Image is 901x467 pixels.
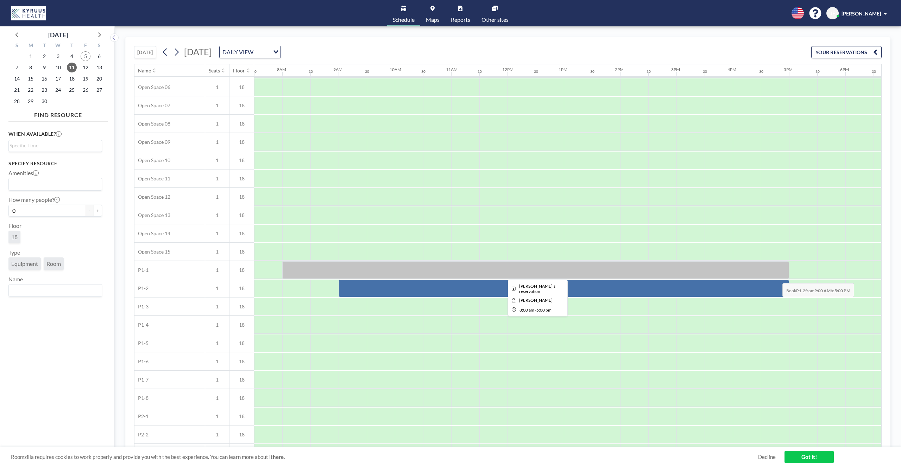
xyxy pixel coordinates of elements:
[273,454,285,460] a: here.
[81,74,90,84] span: Friday, September 19, 2025
[12,74,22,84] span: Sunday, September 14, 2025
[11,454,758,460] span: Roomzilla requires cookies to work properly and provide you with the best experience. You can lea...
[535,307,536,313] span: -
[134,175,170,182] span: Open Space 11
[26,63,36,72] span: Monday, September 8, 2025
[256,47,269,57] input: Search for option
[451,17,470,23] span: Reports
[184,46,212,57] span: [DATE]
[229,267,254,273] span: 18
[209,68,220,74] div: Seats
[365,69,369,74] div: 30
[134,395,149,401] span: P1-8
[134,102,170,109] span: Open Space 07
[229,230,254,237] span: 18
[647,69,651,74] div: 30
[782,283,854,297] span: Book from to
[519,298,553,303] span: Sandra Sokoloski
[81,51,90,61] span: Friday, September 5, 2025
[229,322,254,328] span: 18
[309,69,313,74] div: 30
[134,358,149,365] span: P1-6
[205,358,229,365] span: 1
[12,63,22,72] span: Sunday, September 7, 2025
[10,180,98,189] input: Search for option
[481,17,509,23] span: Other sites
[205,175,229,182] span: 1
[759,69,763,74] div: 30
[9,140,102,151] div: Search for option
[796,288,805,293] b: P1-2
[134,230,170,237] span: Open Space 14
[53,63,63,72] span: Wednesday, September 10, 2025
[205,322,229,328] span: 1
[727,67,736,72] div: 4PM
[229,377,254,383] span: 18
[11,233,18,241] span: 18
[519,307,534,313] span: 8:00 AM
[8,160,102,167] h3: Specify resource
[205,84,229,90] span: 1
[39,74,49,84] span: Tuesday, September 16, 2025
[205,157,229,164] span: 1
[815,69,820,74] div: 30
[229,285,254,292] span: 18
[758,454,776,460] a: Decline
[81,63,90,72] span: Friday, September 12, 2025
[67,63,77,72] span: Thursday, September 11, 2025
[559,67,567,72] div: 1PM
[536,307,552,313] span: 5:00 PM
[478,69,482,74] div: 30
[229,121,254,127] span: 18
[78,41,92,51] div: F
[814,288,831,293] b: 9:00 AM
[840,67,849,72] div: 6PM
[26,74,36,84] span: Monday, September 15, 2025
[221,47,255,57] span: DAILY VIEW
[134,340,149,346] span: P1-5
[134,431,149,438] span: P2-2
[8,169,39,177] label: Amenities
[39,96,49,106] span: Tuesday, September 30, 2025
[205,249,229,255] span: 1
[205,267,229,273] span: 1
[10,142,98,149] input: Search for option
[229,358,254,365] span: 18
[8,109,108,119] h4: FIND RESOURCE
[94,205,102,217] button: +
[8,222,21,229] label: Floor
[834,288,850,293] b: 5:00 PM
[842,11,881,17] span: [PERSON_NAME]
[229,84,254,90] span: 18
[534,69,538,74] div: 30
[134,46,156,58] button: [DATE]
[872,69,876,74] div: 30
[590,69,594,74] div: 30
[502,67,513,72] div: 12PM
[94,51,104,61] span: Saturday, September 6, 2025
[134,194,170,200] span: Open Space 12
[67,85,77,95] span: Thursday, September 25, 2025
[53,74,63,84] span: Wednesday, September 17, 2025
[12,96,22,106] span: Sunday, September 28, 2025
[811,46,882,58] button: YOUR RESERVATIONS
[138,68,151,74] div: Name
[26,85,36,95] span: Monday, September 22, 2025
[252,69,257,74] div: 30
[703,69,707,74] div: 30
[134,285,149,292] span: P1-2
[26,96,36,106] span: Monday, September 29, 2025
[9,178,102,190] div: Search for option
[134,267,149,273] span: P1-1
[229,139,254,145] span: 18
[92,41,106,51] div: S
[205,340,229,346] span: 1
[205,139,229,145] span: 1
[229,340,254,346] span: 18
[615,67,624,72] div: 2PM
[8,196,60,203] label: How many people?
[205,230,229,237] span: 1
[229,249,254,255] span: 18
[784,67,793,72] div: 5PM
[10,41,24,51] div: S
